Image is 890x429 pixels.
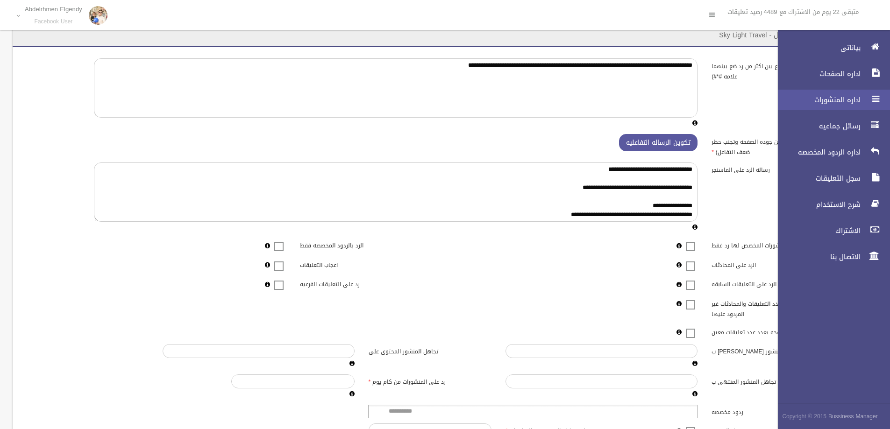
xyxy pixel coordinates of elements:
[25,6,82,13] p: Abdelrhmen Elgendy
[770,220,890,241] a: الاشتراك
[770,95,863,105] span: اداره المنشورات
[362,344,499,357] label: تجاهل المنشور المحتوى على
[25,18,82,25] small: Facebook User
[705,58,842,82] label: الرد على التعليق (للتنوع بين اكثر من رد ضع بينهما علامه #*#)
[782,411,826,422] span: Copyright © 2015
[293,257,430,270] label: اعجاب التعليقات
[770,168,890,189] a: سجل التعليقات
[770,37,890,58] a: بياناتى
[770,63,890,84] a: اداره الصفحات
[770,194,890,215] a: شرح الاستخدام
[828,411,878,422] strong: Bussiness Manager
[770,200,863,209] span: شرح الاستخدام
[770,90,890,110] a: اداره المنشورات
[770,246,890,267] a: الاتصال بنا
[770,252,863,261] span: الاتصال بنا
[770,121,863,131] span: رسائل جماعيه
[770,142,890,162] a: اداره الردود المخصصه
[293,238,430,251] label: الرد بالردود المخصصه فقط
[770,148,863,157] span: اداره الردود المخصصه
[362,374,499,387] label: رد على المنشورات من كام يوم
[293,277,430,290] label: رد على التعليقات الفرعيه
[705,324,842,338] label: ايقاف تفعيل الصفحه بعدد عدد تعليقات معين
[770,174,863,183] span: سجل التعليقات
[708,26,847,44] header: اداره الصفحات / تعديل - Sky Light Travel
[619,134,698,151] button: تكوين الرساله التفاعليه
[770,43,863,52] span: بياناتى
[705,296,842,319] label: ارسال تقرير يومى بعدد التعليقات والمحادثات غير المردود عليها
[705,238,842,251] label: الرد على المنشورات المخصص لها رد فقط
[705,277,842,290] label: الرد على التعليقات السابقه
[705,344,842,357] label: تجاهل المنشور [PERSON_NAME] ب
[770,226,863,235] span: الاشتراك
[705,257,842,270] label: الرد على المحادثات
[770,116,890,136] a: رسائل جماعيه
[705,134,842,157] label: رساله v (افضل لتحسين جوده الصفحه وتجنب حظر ضعف التفاعل)
[770,69,863,78] span: اداره الصفحات
[705,374,842,387] label: تجاهل المنشور المنتهى ب
[705,405,842,418] label: ردود مخصصه
[705,162,842,176] label: رساله الرد على الماسنجر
